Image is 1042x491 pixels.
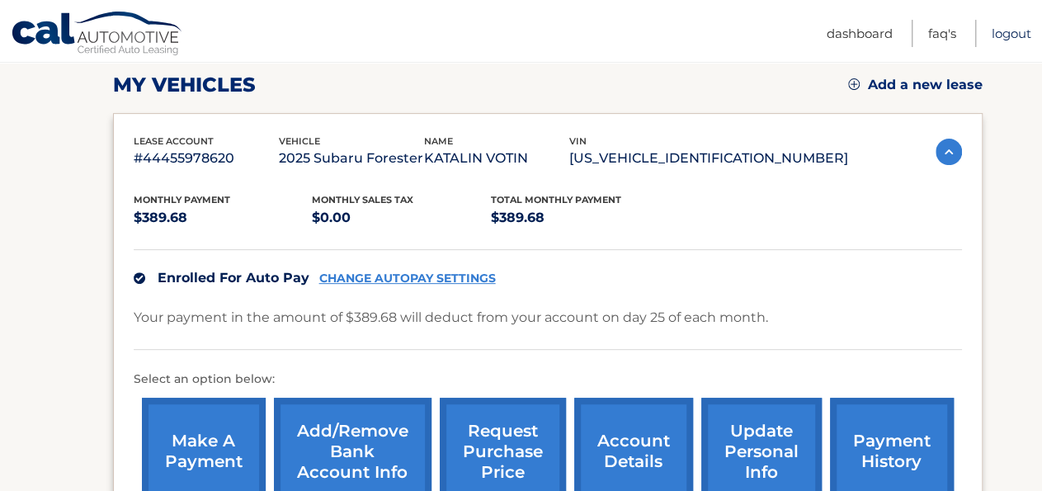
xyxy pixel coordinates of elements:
[491,206,670,229] p: $389.68
[992,20,1031,47] a: Logout
[936,139,962,165] img: accordion-active.svg
[312,206,491,229] p: $0.00
[11,11,184,59] a: Cal Automotive
[134,135,214,147] span: lease account
[134,370,962,389] p: Select an option below:
[134,206,313,229] p: $389.68
[569,147,848,170] p: [US_VEHICLE_IDENTIFICATION_NUMBER]
[279,147,424,170] p: 2025 Subaru Forester
[279,135,320,147] span: vehicle
[827,20,893,47] a: Dashboard
[928,20,956,47] a: FAQ's
[424,147,569,170] p: KATALIN VOTIN
[424,135,453,147] span: name
[158,270,309,286] span: Enrolled For Auto Pay
[569,135,587,147] span: vin
[319,271,496,286] a: CHANGE AUTOPAY SETTINGS
[113,73,256,97] h2: my vehicles
[312,194,413,205] span: Monthly sales Tax
[134,272,145,284] img: check.svg
[134,306,768,329] p: Your payment in the amount of $389.68 will deduct from your account on day 25 of each month.
[848,78,860,90] img: add.svg
[848,77,983,93] a: Add a new lease
[134,194,230,205] span: Monthly Payment
[134,147,279,170] p: #44455978620
[491,194,621,205] span: Total Monthly Payment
